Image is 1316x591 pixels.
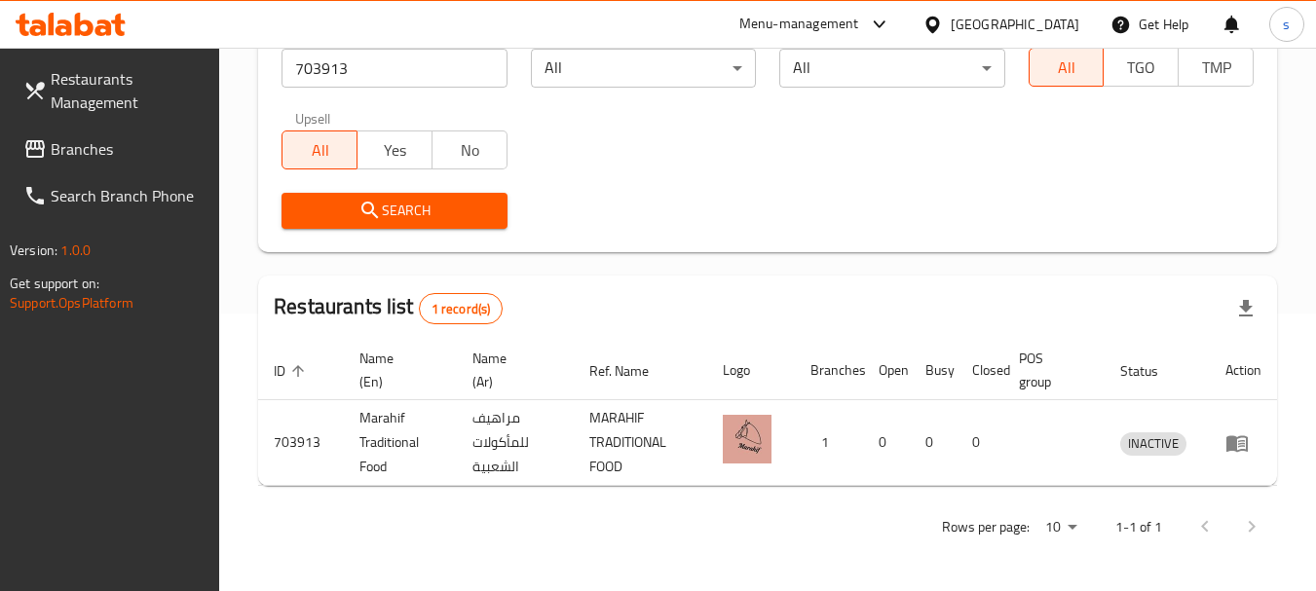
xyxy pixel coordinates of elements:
[359,347,433,393] span: Name (En)
[1120,359,1184,383] span: Status
[295,111,331,125] label: Upsell
[1037,513,1084,542] div: Rows per page:
[957,341,1003,400] th: Closed
[531,49,756,88] div: All
[10,238,57,263] span: Version:
[1186,54,1246,82] span: TMP
[1178,48,1254,87] button: TMP
[10,271,99,296] span: Get support on:
[1120,432,1186,456] div: INACTIVE
[10,290,133,315] a: Support.OpsPlatform
[739,13,859,36] div: Menu-management
[951,14,1079,35] div: [GEOGRAPHIC_DATA]
[8,126,220,172] a: Branches
[863,400,910,486] td: 0
[1120,432,1186,455] span: INACTIVE
[258,341,1277,486] table: enhanced table
[432,130,508,169] button: No
[779,49,1004,88] div: All
[51,184,205,207] span: Search Branch Phone
[863,341,910,400] th: Open
[1115,515,1162,539] p: 1-1 of 1
[457,400,574,486] td: مراهيف للمأكولات الشعبية
[910,341,957,400] th: Busy
[419,293,504,324] div: Total records count
[1283,14,1290,35] span: s
[51,67,205,114] span: Restaurants Management
[258,400,344,486] td: 703913
[420,300,503,318] span: 1 record(s)
[51,137,205,161] span: Branches
[1222,285,1269,332] div: Export file
[795,400,863,486] td: 1
[440,136,500,165] span: No
[942,515,1030,539] p: Rows per page:
[910,400,957,486] td: 0
[282,130,357,169] button: All
[290,136,350,165] span: All
[274,292,503,324] h2: Restaurants list
[365,136,425,165] span: Yes
[282,193,507,229] button: Search
[1103,48,1179,87] button: TGO
[795,341,863,400] th: Branches
[574,400,707,486] td: MARAHIF TRADITIONAL FOOD
[707,341,795,400] th: Logo
[344,400,457,486] td: Marahif Traditional Food
[1225,431,1261,455] div: Menu
[1019,347,1081,393] span: POS group
[957,400,1003,486] td: 0
[589,359,674,383] span: Ref. Name
[8,172,220,219] a: Search Branch Phone
[472,347,550,393] span: Name (Ar)
[723,415,771,463] img: Marahif Traditional Food
[60,238,91,263] span: 1.0.0
[1029,48,1105,87] button: All
[1111,54,1171,82] span: TGO
[8,55,220,126] a: Restaurants Management
[274,359,311,383] span: ID
[1210,341,1277,400] th: Action
[357,130,432,169] button: Yes
[282,49,507,88] input: Search for restaurant name or ID..
[1037,54,1097,82] span: All
[297,199,491,223] span: Search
